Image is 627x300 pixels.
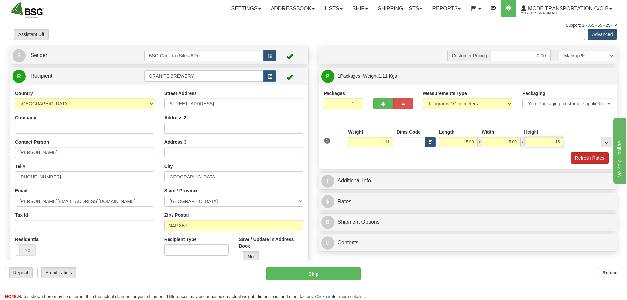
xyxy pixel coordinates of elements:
span: P [321,70,334,83]
label: Length [439,129,455,135]
b: Reload [602,270,618,275]
label: Weight [348,129,363,135]
span: S [13,49,26,62]
span: Kgs [389,73,397,79]
span: Sender [30,52,47,58]
label: Tel # [15,163,25,170]
a: $Rates [321,195,615,208]
a: IAdditional Info [321,174,615,188]
span: 1 [324,138,331,144]
input: Enter a location [164,98,303,109]
span: I [321,175,334,188]
input: Recipient Id [144,70,264,82]
span: Packages - [338,69,397,83]
div: ... [601,137,612,147]
span: $ [321,195,334,208]
label: Height [524,129,538,135]
a: Mode Transportation c/o B 2219 / DC 625 Guelph [516,0,617,17]
label: Address 2 [164,114,187,121]
label: No [15,245,35,255]
label: Street Address [164,90,197,96]
span: NOTE: [5,294,18,299]
label: Email Labels [38,267,76,278]
span: 1 [338,73,340,79]
button: Ship [266,267,361,280]
label: Width [482,129,494,135]
iframe: chat widget [612,116,626,183]
label: Save / Update in Address Book [239,236,303,249]
label: Measurements Type [423,90,467,96]
label: Assistant Off [10,29,48,40]
span: Weight: [363,73,397,79]
label: Company [15,114,36,121]
label: Repeat [5,267,32,278]
span: O [321,216,334,229]
label: Contact Person [15,139,49,145]
button: Refresh Rates [571,152,609,164]
a: Lists [320,0,347,17]
label: Recipient Type [164,236,197,243]
label: No [239,251,259,262]
span: x [520,137,525,147]
label: City [164,163,173,170]
span: Recipient [30,73,52,79]
label: Tax Id [15,212,28,218]
span: Mode Transportation c/o B [526,6,609,11]
a: R Recipient [13,69,130,83]
label: Dims Code [397,129,421,135]
label: Email [15,187,27,194]
span: 1.11 [379,73,388,79]
span: 2219 / DC 625 Guelph [521,10,570,17]
span: C [321,236,334,250]
label: Country [15,90,33,96]
label: State / Province [164,187,199,194]
a: S Sender [13,49,144,62]
span: x [477,137,482,147]
a: CContents [321,236,615,250]
label: Residential [15,236,40,243]
label: Advanced [584,29,617,40]
a: Ship [348,0,373,17]
a: OShipment Options [321,215,615,229]
label: Zip / Postal [164,212,189,218]
label: Packaging [522,90,545,96]
a: Reports [427,0,466,17]
a: here [325,294,333,299]
label: Packages [324,90,345,96]
button: Reload [598,267,622,278]
img: logo2219.jpg [10,2,44,18]
span: R [13,70,26,83]
a: Settings [226,0,266,17]
div: Support: 1 - 855 - 55 - 2SHIP [10,23,617,28]
a: P 1Packages -Weight:1.11 Kgs [321,69,615,83]
div: live help - online [5,4,61,12]
a: Addressbook [266,0,320,17]
a: Shipping lists [373,0,427,17]
label: Address 3 [164,139,187,145]
span: Customer Pricing [447,50,491,61]
input: Sender Id [144,50,264,61]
